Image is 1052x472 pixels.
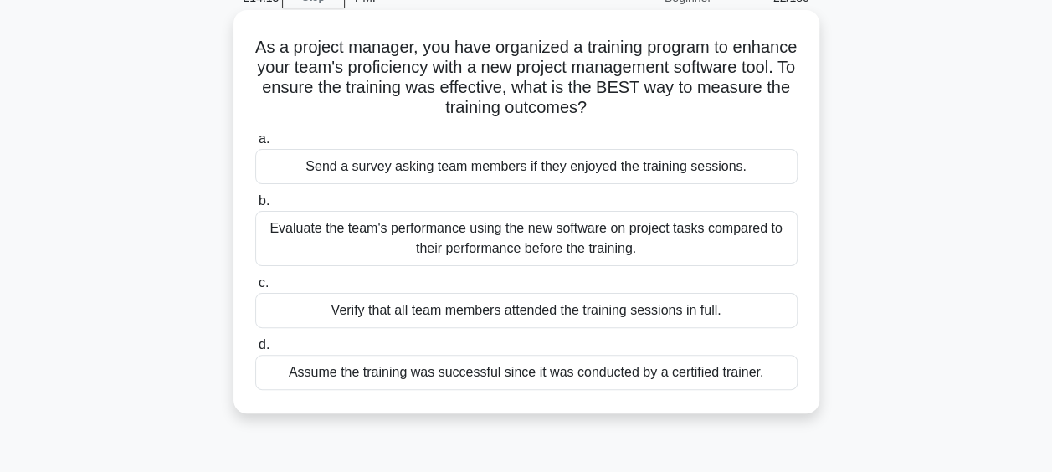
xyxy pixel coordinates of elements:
[259,275,269,290] span: c.
[255,149,798,184] div: Send a survey asking team members if they enjoyed the training sessions.
[254,37,799,119] h5: As a project manager, you have organized a training program to enhance your team's proficiency wi...
[259,131,269,146] span: a.
[259,337,269,351] span: d.
[255,355,798,390] div: Assume the training was successful since it was conducted by a certified trainer.
[259,193,269,208] span: b.
[255,211,798,266] div: Evaluate the team's performance using the new software on project tasks compared to their perform...
[255,293,798,328] div: Verify that all team members attended the training sessions in full.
